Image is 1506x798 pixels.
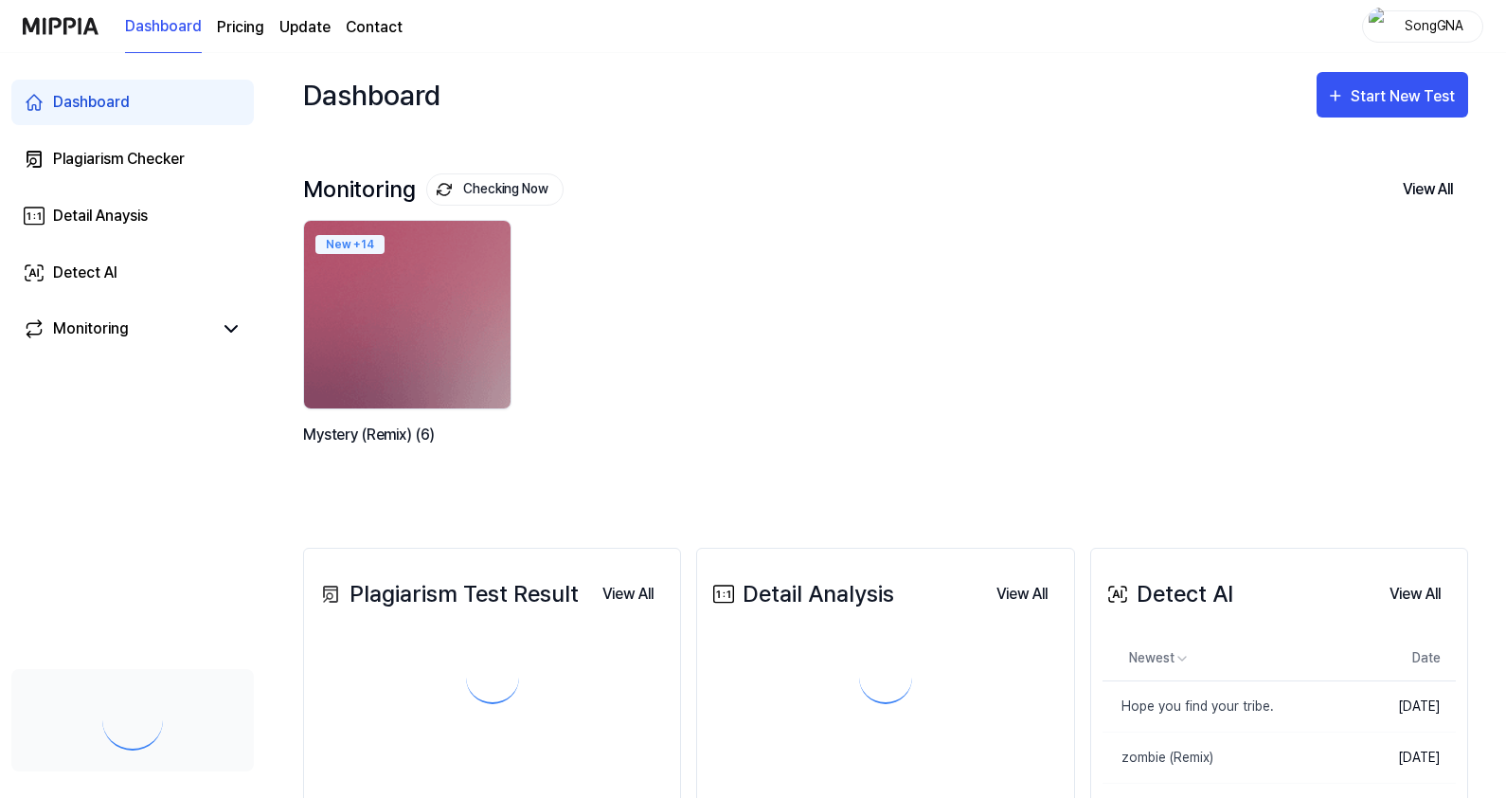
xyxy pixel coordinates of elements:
[981,574,1063,613] a: View All
[125,1,202,53] a: Dashboard
[303,423,515,471] div: Mystery (Remix) (6)
[217,16,264,39] button: Pricing
[708,577,894,611] div: Detail Analysis
[1351,84,1459,109] div: Start New Test
[315,577,579,611] div: Plagiarism Test Result
[981,575,1063,613] button: View All
[1388,170,1468,209] button: View All
[1346,733,1456,784] td: [DATE]
[1317,72,1468,118] button: Start New Test
[1103,697,1274,716] div: Hope you find your tribe.
[346,16,403,39] a: Contact
[1103,748,1213,768] div: zombie (Remix)
[11,250,254,296] a: Detect AI
[587,574,669,613] a: View All
[23,317,212,340] a: Monitoring
[1103,577,1233,611] div: Detect AI
[1362,10,1483,43] button: profileSongGNA
[1374,574,1456,613] a: View All
[304,221,511,408] img: backgroundIamge
[11,193,254,239] a: Detail Anaysis
[1397,15,1471,36] div: SongGNA
[279,16,331,39] a: Update
[53,148,185,171] div: Plagiarism Checker
[53,317,129,340] div: Monitoring
[587,575,669,613] button: View All
[303,72,440,118] div: Dashboard
[426,173,564,206] button: Checking Now
[1103,681,1346,732] a: Hope you find your tribe.
[303,220,515,491] a: New +14backgroundIamgeMystery (Remix) (6)
[53,205,148,227] div: Detail Anaysis
[53,91,130,114] div: Dashboard
[1103,733,1346,783] a: zombie (Remix)
[53,262,117,284] div: Detect AI
[1369,8,1391,45] img: profile
[11,80,254,125] a: Dashboard
[11,136,254,182] a: Plagiarism Checker
[1346,636,1456,681] th: Date
[1346,681,1456,733] td: [DATE]
[303,173,564,206] div: Monitoring
[437,182,452,197] img: monitoring Icon
[1374,575,1456,613] button: View All
[315,235,385,254] div: New + 14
